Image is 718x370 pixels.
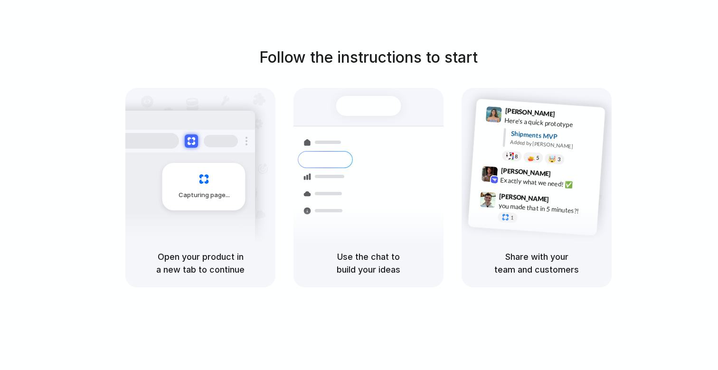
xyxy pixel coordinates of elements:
[510,215,514,220] span: 1
[498,200,593,217] div: you made that in 5 minutes?!
[259,46,478,69] h1: Follow the instructions to start
[558,110,577,121] span: 9:41 AM
[515,153,518,159] span: 8
[473,250,600,276] h5: Share with your team and customers
[510,128,598,144] div: Shipments MVP
[505,105,555,119] span: [PERSON_NAME]
[552,195,571,207] span: 9:47 AM
[504,115,599,131] div: Here's a quick prototype
[499,190,549,204] span: [PERSON_NAME]
[548,155,557,162] div: 🤯
[536,155,539,160] span: 5
[500,175,595,191] div: Exactly what we need! ✅
[179,190,231,200] span: Capturing page
[501,165,551,179] span: [PERSON_NAME]
[305,250,432,276] h5: Use the chat to build your ideas
[510,138,597,152] div: Added by [PERSON_NAME]
[137,250,264,276] h5: Open your product in a new tab to continue
[557,156,561,161] span: 3
[554,170,573,181] span: 9:42 AM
